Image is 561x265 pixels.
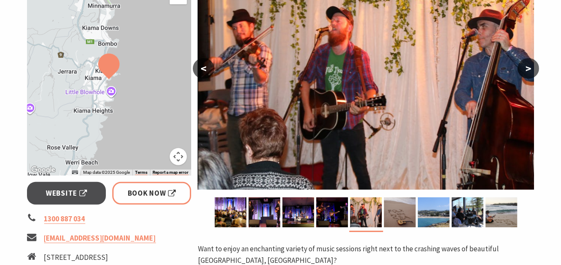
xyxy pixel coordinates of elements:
[350,197,382,227] img: Showground Pavilion
[44,233,156,243] a: [EMAIL_ADDRESS][DOMAIN_NAME]
[486,197,517,227] img: KIAMA FOLK by the SEA
[112,182,192,205] a: Book Now
[44,214,85,224] a: 1300 887 034
[46,188,87,199] span: Website
[44,252,127,263] li: [STREET_ADDRESS]
[83,170,130,175] span: Map data ©2025 Google
[316,197,348,227] img: Showground Pavilion
[518,58,539,79] button: >
[135,170,147,175] a: Terms
[282,197,314,227] img: Showground Pavilion
[29,164,57,176] a: Click to see this area on Google Maps
[384,197,416,227] img: KIAMA FOLK by the SEA
[72,170,78,176] button: Keyboard shortcuts
[452,197,483,227] img: KIAMA FOLK by the SEA
[27,182,106,205] a: Website
[418,197,450,227] img: KIAMA FOLK by the SEA
[153,170,189,175] a: Report a map error
[29,164,57,176] img: Google
[193,58,214,79] button: <
[249,197,280,227] img: Showground Pavilion
[170,148,187,165] button: Map camera controls
[215,197,246,227] img: Folk by the Sea - Showground Pavilion
[128,188,176,199] span: Book Now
